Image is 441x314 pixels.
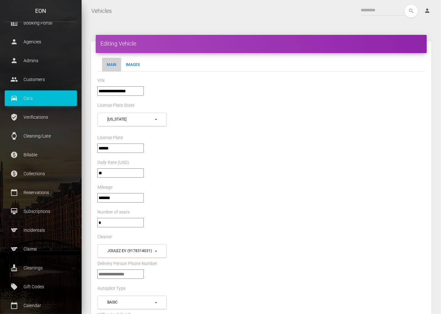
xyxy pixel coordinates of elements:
[5,203,77,219] a: card_membership Subscriptions
[98,244,167,258] button: Joulez EV (9178314031)
[405,5,418,18] button: search
[97,135,123,141] label: License Plate
[5,72,77,87] a: people Customers
[100,40,422,47] h4: Editing Vehicle
[9,169,72,178] p: Collections
[5,222,77,238] a: sports Incidentals
[9,18,72,28] p: Booking Portal
[5,260,77,276] a: cleaning_services Cleanings
[9,131,72,141] p: Cleaning/Late
[98,296,167,309] button: Basic
[5,109,77,125] a: verified_user Verifications
[5,34,77,50] a: person Agencies
[97,285,126,292] label: Autopilot Type
[5,147,77,163] a: paid Billable
[102,58,121,72] a: Main
[5,53,77,68] a: person Admins
[5,241,77,257] a: sports Claims
[9,188,72,197] p: Reservations
[9,225,72,235] p: Incidentals
[9,244,72,254] p: Claims
[5,279,77,295] a: local_offer Gift Codes
[121,58,144,72] a: Images
[424,8,431,14] i: person
[9,263,72,273] p: Cleanings
[5,166,77,181] a: paid Collections
[5,185,77,200] a: calendar_today Reservations
[9,207,72,216] p: Subscriptions
[97,261,157,267] label: Delivery Person Phone Number
[9,94,72,103] p: Cars
[91,3,112,19] a: Vehicles
[98,113,167,126] button: New York
[107,117,154,122] div: [US_STATE]
[5,128,77,144] a: watch Cleaning/Late
[5,298,77,313] a: calendar_today Calendar
[420,5,436,17] a: person
[97,209,130,215] label: Number of seats
[9,37,72,46] p: Agencies
[9,282,72,291] p: Gift Codes
[97,234,112,240] label: Cleaner
[9,301,72,310] p: Calendar
[97,160,129,166] label: Daily Rate (USD)
[107,300,154,305] div: Basic
[97,78,105,84] label: VIN
[5,90,77,106] a: drive_eta Cars
[97,184,112,191] label: Mileage
[9,150,72,160] p: Billable
[9,112,72,122] p: Verifications
[107,248,154,254] div: Joulez EV (9178314031)
[5,15,77,31] a: corporate_fare Booking Portal
[9,75,72,84] p: Customers
[97,102,134,109] label: License Plate State
[9,56,72,65] p: Admins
